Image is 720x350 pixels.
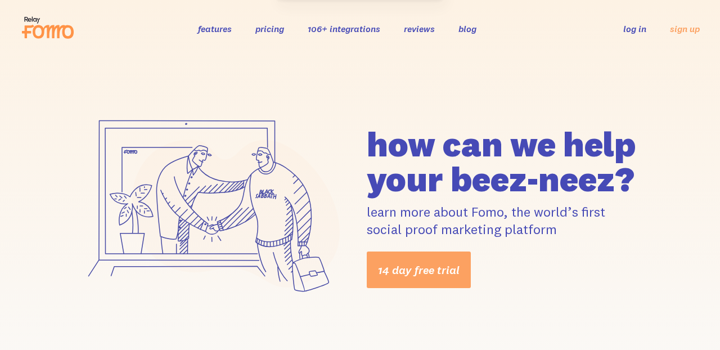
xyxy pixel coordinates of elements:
[198,23,232,34] a: features
[255,23,284,34] a: pricing
[670,23,700,35] a: sign up
[404,23,435,34] a: reviews
[308,23,380,34] a: 106+ integrations
[367,203,646,238] p: learn more about Fomo, the world’s first social proof marketing platform
[458,23,476,34] a: blog
[623,23,646,34] a: log in
[367,252,471,288] a: 14 day free trial
[367,127,646,196] h1: how can we help your beez-neez?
